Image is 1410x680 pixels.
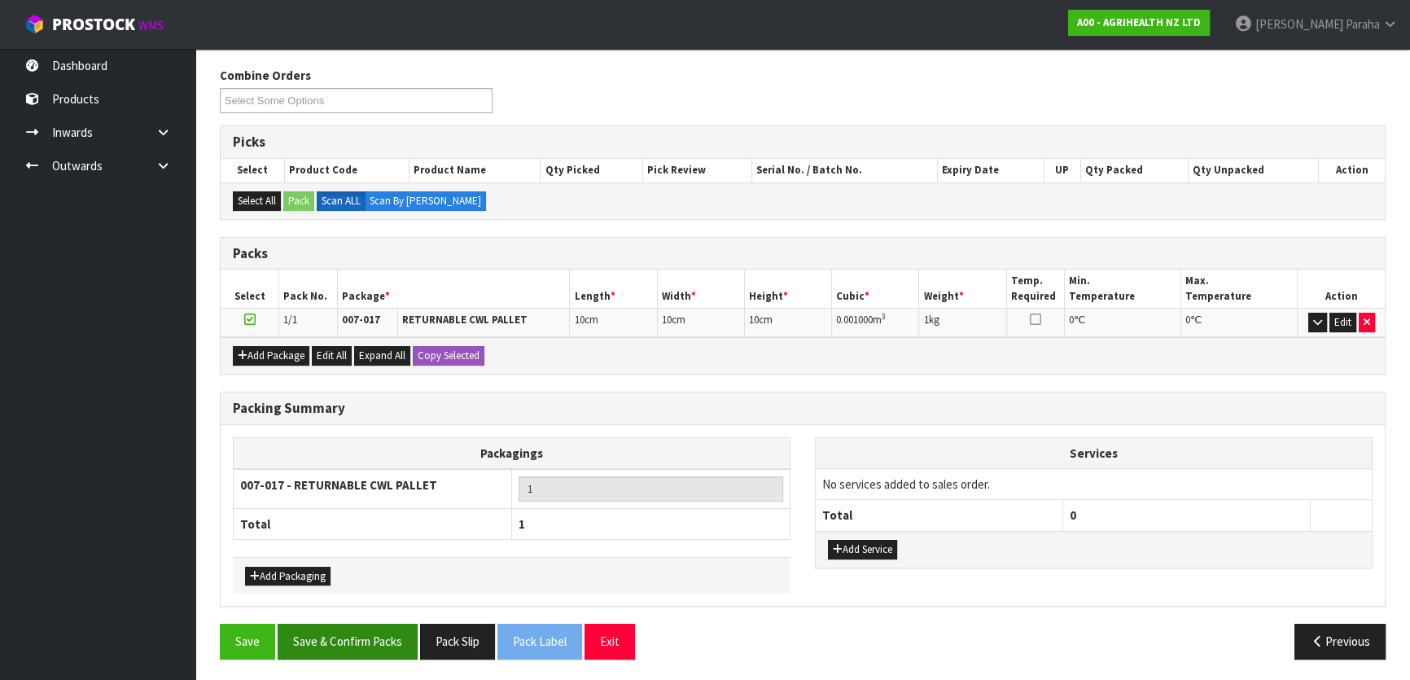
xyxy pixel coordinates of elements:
[234,508,512,539] th: Total
[354,346,410,366] button: Expand All
[937,159,1044,182] th: Expiry Date
[221,270,279,308] th: Select
[221,159,284,182] th: Select
[1068,10,1210,36] a: A00 - AGRIHEALTH NZ LTD
[1006,270,1065,308] th: Temp. Required
[337,270,570,308] th: Package
[420,624,495,659] button: Pack Slip
[284,159,409,182] th: Product Code
[1070,507,1076,523] span: 0
[882,311,886,322] sup: 3
[497,624,582,659] button: Pack Label
[919,270,1006,308] th: Weight
[570,270,657,308] th: Length
[570,309,657,337] td: cm
[1181,309,1298,337] td: ℃
[1069,313,1074,327] span: 0
[220,67,311,84] label: Combine Orders
[816,468,1372,499] td: No services added to sales order.
[752,159,938,182] th: Serial No. / Batch No.
[816,438,1372,469] th: Services
[1298,270,1385,308] th: Action
[233,246,1373,261] h3: Packs
[657,309,744,337] td: cm
[220,55,1386,672] span: Pack
[1294,624,1386,659] button: Previous
[234,437,790,469] th: Packagings
[832,309,919,337] td: m
[220,624,275,659] button: Save
[1065,270,1181,308] th: Min. Temperature
[24,14,45,34] img: cube-alt.png
[317,191,366,211] label: Scan ALL
[233,346,309,366] button: Add Package
[278,624,418,659] button: Save & Confirm Packs
[279,270,338,308] th: Pack No.
[52,14,135,35] span: ProStock
[1329,313,1356,332] button: Edit
[574,313,584,327] span: 10
[342,313,380,327] strong: 007-017
[240,477,437,493] strong: 007-017 - RETURNABLE CWL PALLET
[1181,270,1298,308] th: Max. Temperature
[233,134,1373,150] h3: Picks
[541,159,643,182] th: Qty Picked
[233,401,1373,416] h3: Packing Summary
[519,516,525,532] span: 1
[233,191,281,211] button: Select All
[1189,159,1319,182] th: Qty Unpacked
[749,313,759,327] span: 10
[359,349,405,362] span: Expand All
[1346,16,1380,32] span: Paraha
[1185,313,1190,327] span: 0
[643,159,752,182] th: Pick Review
[402,313,528,327] strong: RETURNABLE CWL PALLET
[662,313,672,327] span: 10
[1080,159,1188,182] th: Qty Packed
[923,313,928,327] span: 1
[245,567,331,586] button: Add Packaging
[919,309,1006,337] td: kg
[283,313,297,327] span: 1/1
[744,270,831,308] th: Height
[836,313,873,327] span: 0.001000
[585,624,635,659] button: Exit
[816,500,1063,531] th: Total
[657,270,744,308] th: Width
[409,159,541,182] th: Product Name
[283,191,314,211] button: Pack
[744,309,831,337] td: cm
[138,18,164,33] small: WMS
[1065,309,1181,337] td: ℃
[413,346,484,366] button: Copy Selected
[312,346,352,366] button: Edit All
[365,191,486,211] label: Scan By [PERSON_NAME]
[1318,159,1385,182] th: Action
[1044,159,1080,182] th: UP
[1255,16,1343,32] span: [PERSON_NAME]
[828,540,897,559] button: Add Service
[1077,15,1201,29] strong: A00 - AGRIHEALTH NZ LTD
[832,270,919,308] th: Cubic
